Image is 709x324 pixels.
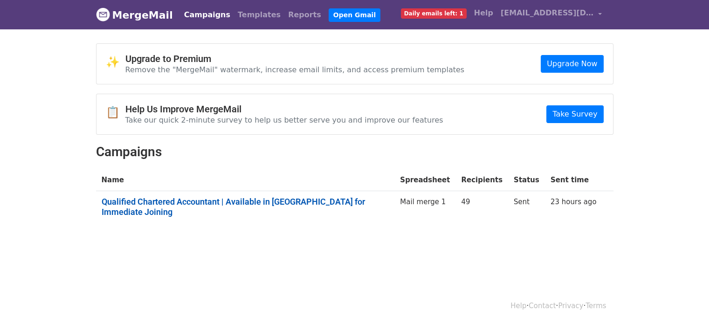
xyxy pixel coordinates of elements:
a: Take Survey [546,105,603,123]
a: Templates [234,6,284,24]
a: 23 hours ago [551,198,597,206]
p: Remove the "MergeMail" watermark, increase email limits, and access premium templates [125,65,465,75]
span: [EMAIL_ADDRESS][DOMAIN_NAME] [501,7,594,19]
a: Open Gmail [329,8,380,22]
h4: Help Us Improve MergeMail [125,103,443,115]
td: Mail merge 1 [394,191,455,227]
a: Help [510,302,526,310]
a: MergeMail [96,5,173,25]
a: Help [470,4,497,22]
th: Recipients [455,169,508,191]
th: Spreadsheet [394,169,455,191]
td: 49 [455,191,508,227]
th: Sent time [545,169,602,191]
p: Take our quick 2-minute survey to help us better serve you and improve our features [125,115,443,125]
span: ✨ [106,55,125,69]
a: Contact [529,302,556,310]
h2: Campaigns [96,144,613,160]
span: Daily emails left: 1 [401,8,467,19]
td: Sent [508,191,545,227]
iframe: Chat Widget [662,279,709,324]
img: MergeMail logo [96,7,110,21]
a: Qualified Chartered Accountant | Available in [GEOGRAPHIC_DATA] for Immediate Joining [102,197,389,217]
a: Campaigns [180,6,234,24]
span: 📋 [106,106,125,119]
th: Name [96,169,395,191]
a: Upgrade Now [541,55,603,73]
a: [EMAIL_ADDRESS][DOMAIN_NAME] [497,4,606,26]
a: Terms [585,302,606,310]
a: Privacy [558,302,583,310]
h4: Upgrade to Premium [125,53,465,64]
th: Status [508,169,545,191]
a: Reports [284,6,325,24]
a: Daily emails left: 1 [397,4,470,22]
